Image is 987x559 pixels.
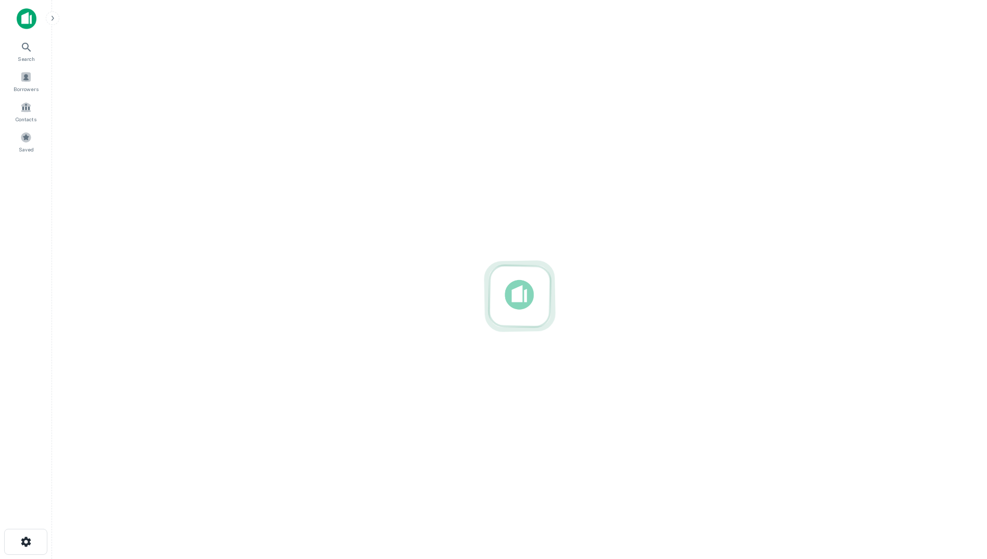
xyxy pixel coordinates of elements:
iframe: Chat Widget [935,476,987,526]
span: Contacts [16,115,36,123]
a: Saved [3,128,49,156]
span: Borrowers [14,85,39,93]
img: capitalize-icon.png [17,8,36,29]
a: Search [3,37,49,65]
span: Saved [19,145,34,154]
a: Borrowers [3,67,49,95]
span: Search [18,55,35,63]
a: Contacts [3,97,49,125]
